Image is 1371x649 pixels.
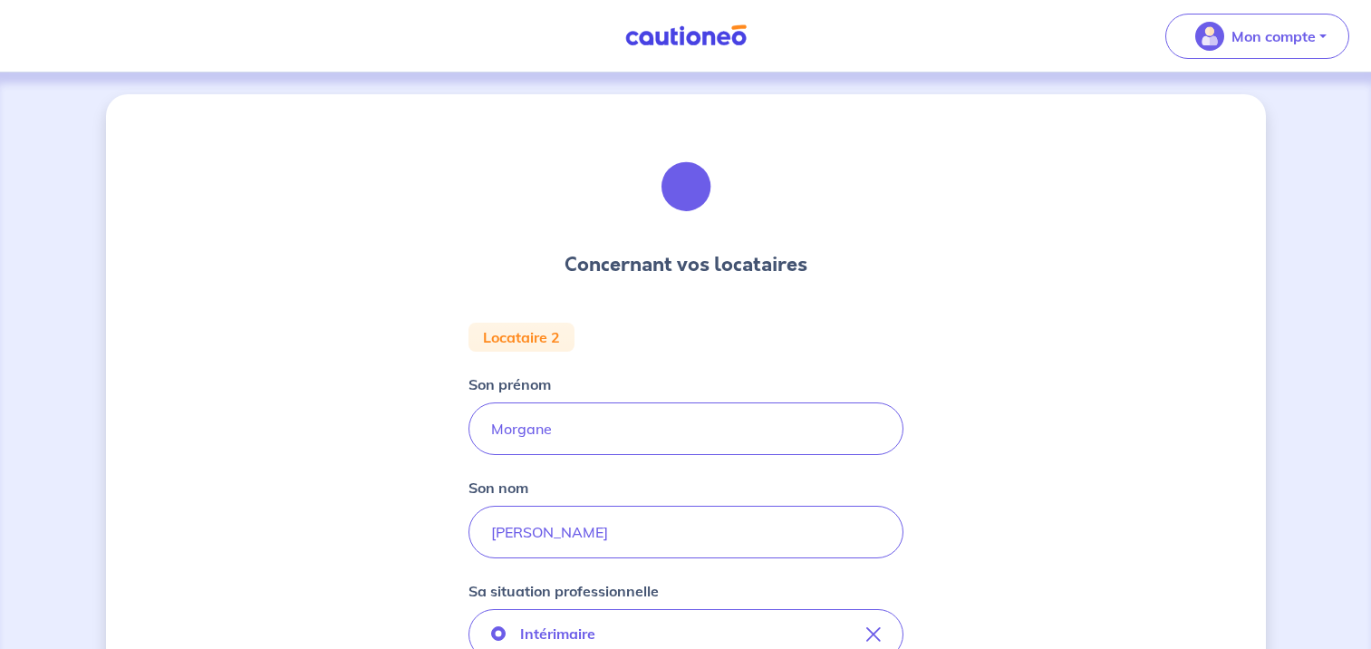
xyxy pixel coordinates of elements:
[468,477,528,499] p: Son nom
[520,623,595,644] p: Intérimaire
[468,402,903,455] input: John
[1231,25,1316,47] p: Mon compte
[468,506,903,558] input: Doe
[1195,22,1224,51] img: illu_account_valid_menu.svg
[637,138,735,236] img: illu_tenants.svg
[565,250,807,279] h3: Concernant vos locataires
[618,24,754,47] img: Cautioneo
[468,373,551,395] p: Son prénom
[1165,14,1349,59] button: illu_account_valid_menu.svgMon compte
[468,580,659,602] p: Sa situation professionnelle
[468,323,574,352] div: Locataire 2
